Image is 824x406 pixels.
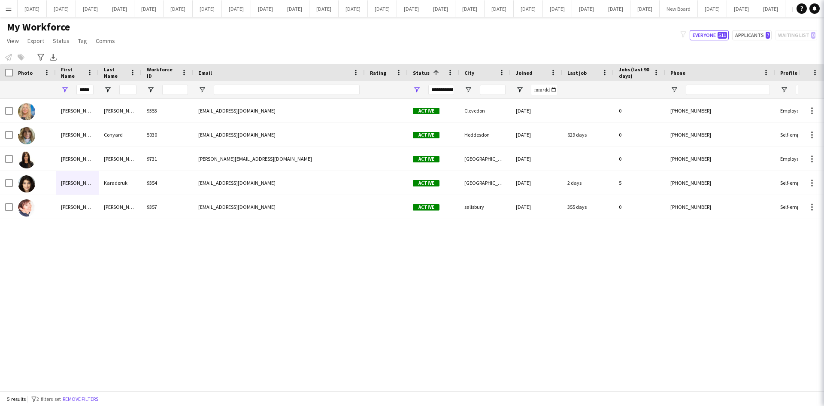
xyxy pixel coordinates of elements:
span: Profile [780,70,797,76]
div: 0 [614,99,665,122]
div: 0 [614,123,665,147]
button: [DATE] [309,0,339,17]
span: Active [413,156,439,162]
button: Open Filter Menu [198,86,206,94]
a: Comms [92,35,118,46]
button: [DATE] [134,0,164,17]
span: Rating [370,70,386,76]
a: View [3,35,22,46]
button: [DATE] [543,0,572,17]
div: [PHONE_NUMBER] [665,147,775,171]
input: First Name Filter Input [76,85,94,95]
button: [DATE] [397,0,426,17]
button: [DATE] [426,0,455,17]
div: 5 [614,171,665,195]
app-action-btn: Advanced filters [36,52,46,62]
div: Karadoruk [99,171,142,195]
div: [PERSON_NAME] [56,123,99,147]
img: Helen Elizabeth Taylor [18,151,35,168]
span: View [7,37,19,45]
input: Workforce ID Filter Input [162,85,188,95]
button: [DATE] [76,0,105,17]
div: [GEOGRAPHIC_DATA] [459,171,511,195]
button: Open Filter Menu [464,86,472,94]
div: [PERSON_NAME] [56,99,99,122]
span: Email [198,70,212,76]
button: Open Filter Menu [780,86,788,94]
button: Open Filter Menu [147,86,154,94]
button: Remove filters [61,394,100,404]
div: Conyard [99,123,142,147]
img: Helen Baker-Gill [18,103,35,120]
button: [DATE] [630,0,660,17]
div: [DATE] [511,195,562,219]
div: [DATE] [511,171,562,195]
div: 9731 [142,147,193,171]
button: [DATE] [18,0,47,17]
span: 511 [718,32,727,39]
div: salisbury [459,195,511,219]
button: [DATE] [105,0,134,17]
div: 9353 [142,99,193,122]
img: Helen Conyard [18,127,35,144]
span: Tag [78,37,87,45]
span: My Workforce [7,21,70,34]
button: [DATE] [485,0,514,17]
input: Last Name Filter Input [119,85,136,95]
div: [DATE] [511,147,562,171]
div: [PERSON_NAME] [99,99,142,122]
img: Helen Karadoruk [18,175,35,192]
button: [DATE] [698,0,727,17]
div: 9354 [142,171,193,195]
span: Phone [670,70,685,76]
span: Joined [516,70,533,76]
button: [DATE] [572,0,601,17]
button: [DATE] [251,0,280,17]
button: [DATE] [368,0,397,17]
button: [DATE] [601,0,630,17]
span: Last job [567,70,587,76]
span: Jobs (last 90 days) [619,66,650,79]
button: Open Filter Menu [516,86,524,94]
div: [EMAIL_ADDRESS][DOMAIN_NAME] [193,99,365,122]
button: [DATE] [756,0,785,17]
a: Export [24,35,48,46]
div: [PERSON_NAME] [99,195,142,219]
button: [DATE] [193,0,222,17]
div: [EMAIL_ADDRESS][DOMAIN_NAME] [193,171,365,195]
div: [DATE] [511,123,562,147]
span: First Name [61,66,83,79]
a: Status [49,35,73,46]
input: Joined Filter Input [531,85,557,95]
div: [PHONE_NUMBER] [665,99,775,122]
span: Last Name [104,66,126,79]
div: 5030 [142,123,193,147]
span: Workforce ID [147,66,178,79]
span: Status [413,70,430,76]
span: Status [53,37,70,45]
div: [PHONE_NUMBER] [665,195,775,219]
div: [PERSON_NAME] [56,195,99,219]
div: 0 [614,147,665,171]
button: Open Filter Menu [670,86,678,94]
div: 2 days [562,171,614,195]
button: [DATE] [47,0,76,17]
button: Open Filter Menu [104,86,112,94]
div: 629 days [562,123,614,147]
div: 9357 [142,195,193,219]
span: Active [413,132,439,138]
button: [DATE] [339,0,368,17]
button: [DATE] [785,0,815,17]
button: [DATE] [222,0,251,17]
input: Phone Filter Input [686,85,770,95]
div: [GEOGRAPHIC_DATA] [459,147,511,171]
div: [PERSON_NAME] [56,171,99,195]
img: Helen Tibbetts [18,199,35,217]
a: Tag [75,35,91,46]
span: City [464,70,474,76]
button: Everyone511 [690,30,729,40]
div: Clevedon [459,99,511,122]
button: [DATE] [727,0,756,17]
span: 2 filters set [36,396,61,402]
button: Open Filter Menu [61,86,69,94]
